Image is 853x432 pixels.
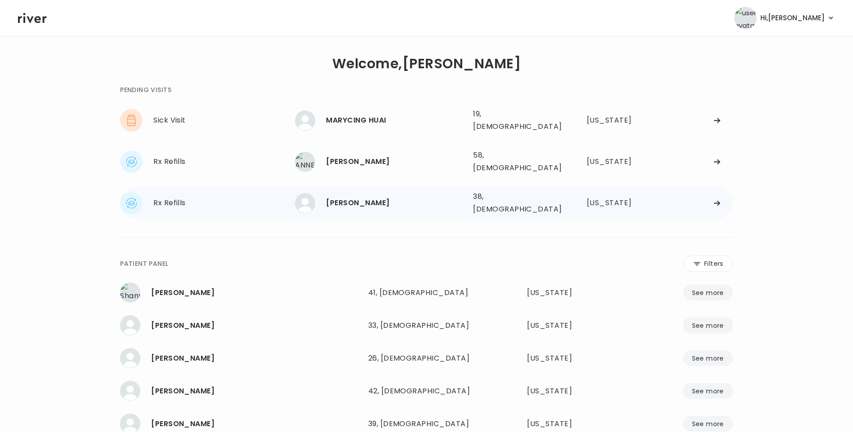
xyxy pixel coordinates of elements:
img: Leanne Itani [295,193,315,213]
button: See more [683,416,733,432]
img: Chatorra williams [120,315,140,335]
div: MARYCING HUAI [326,114,466,127]
img: Ezra Kinnell [120,348,140,368]
div: Alexandra Grossman [151,385,361,397]
div: 38, [DEMOGRAPHIC_DATA] [473,190,555,216]
div: 39, [DEMOGRAPHIC_DATA] [368,418,485,430]
button: Filters [684,256,733,272]
div: Leanne Itani [326,197,466,209]
div: Texas [527,319,609,332]
div: Ezra Kinnell [151,352,361,365]
div: Georgia [527,287,609,299]
div: Ohio [527,352,609,365]
div: 26, [DEMOGRAPHIC_DATA] [368,352,485,365]
button: See more [683,350,733,366]
button: See more [683,317,733,333]
div: Rx Refills [153,155,295,168]
h1: Welcome, [PERSON_NAME] [332,57,521,70]
div: ANNETTE SADLER [326,155,466,168]
div: PATIENT PANEL [120,258,168,269]
span: Hi, [PERSON_NAME] [760,12,825,24]
img: Shannon Kail [120,282,140,303]
img: user avatar [734,7,757,29]
button: See more [683,285,733,300]
div: Kentucky [587,114,644,127]
div: 41, [DEMOGRAPHIC_DATA] [368,287,485,299]
img: ANNETTE SADLER [295,152,315,172]
img: MARYCING HUAI [295,110,315,131]
div: Shannon Kail [151,287,361,299]
div: Rx Refills [153,197,295,209]
div: Sick Visit [153,114,295,127]
div: 19, [DEMOGRAPHIC_DATA] [473,108,555,133]
div: 33, [DEMOGRAPHIC_DATA] [368,319,485,332]
div: Chatorra williams [151,319,361,332]
div: Texas [527,418,609,430]
img: Alexandra Grossman [120,381,140,401]
div: Virginia [527,385,609,397]
div: 42, [DEMOGRAPHIC_DATA] [368,385,485,397]
div: Tennessee [587,155,644,168]
button: See more [683,383,733,399]
div: PENDING VISITS [120,84,171,95]
div: 58, [DEMOGRAPHIC_DATA] [473,149,555,174]
div: Tennessee [587,197,644,209]
div: Elizabeth Hernandez [151,418,361,430]
button: user avatarHi,[PERSON_NAME] [734,7,835,29]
